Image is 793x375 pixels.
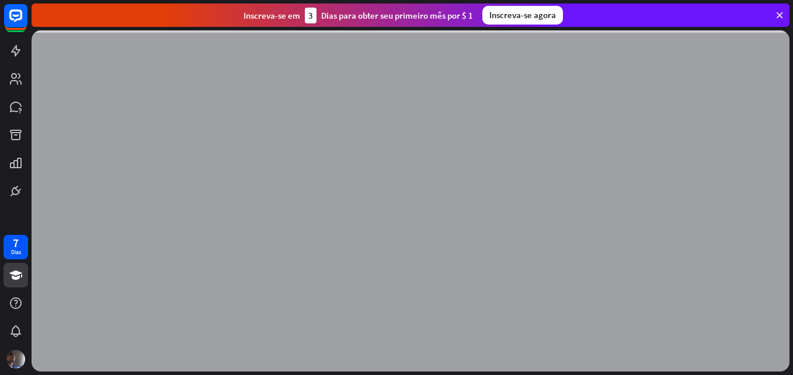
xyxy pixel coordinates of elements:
div: 3 [305,8,316,23]
font: Inscreva-se em [244,10,300,21]
div: 7 [13,238,19,248]
div: Dias [11,248,21,256]
a: 7 Dias [4,235,28,259]
font: Dias para obter seu primeiro mês por $ 1 [321,10,473,21]
div: Inscreva-se agora [482,6,563,25]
